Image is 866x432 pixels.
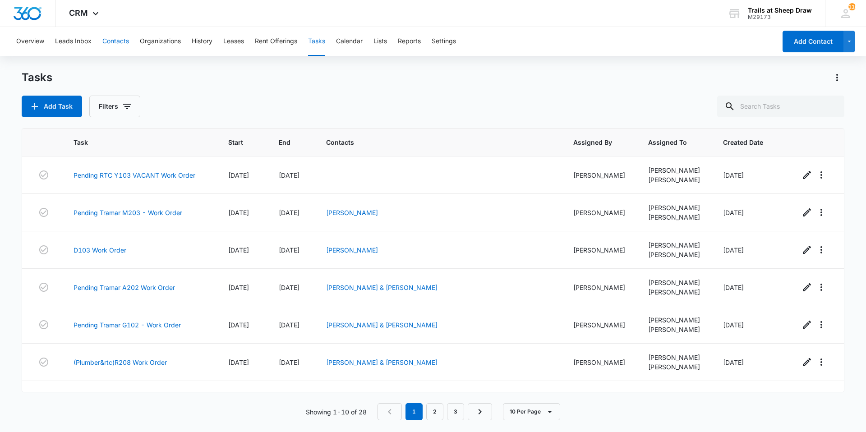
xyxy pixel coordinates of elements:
div: account id [748,14,812,20]
div: [PERSON_NAME] [573,283,626,292]
a: Pending Tramar G102 - Work Order [74,320,181,330]
div: [PERSON_NAME] [648,212,701,222]
a: [PERSON_NAME] & [PERSON_NAME] [326,284,438,291]
a: (Plumber&rtc)R208 Work Order [74,358,167,367]
span: Assigned By [573,138,613,147]
div: [PERSON_NAME] [573,208,626,217]
span: [DATE] [228,246,249,254]
div: [PERSON_NAME] [648,203,701,212]
span: [DATE] [279,358,299,366]
h1: Tasks [22,71,52,84]
span: [DATE] [279,284,299,291]
span: [DATE] [723,209,744,216]
button: History [192,27,212,56]
a: D103 Work Order [74,245,126,255]
div: [PERSON_NAME] [573,320,626,330]
a: Pending RTC Y103 VACANT Work Order [74,170,195,180]
div: [PERSON_NAME] [573,245,626,255]
span: [DATE] [279,246,299,254]
button: Contacts [102,27,129,56]
div: [PERSON_NAME] [648,390,701,400]
button: Rent Offerings [255,27,297,56]
div: [PERSON_NAME] [648,278,701,287]
button: 10 Per Page [503,403,560,420]
span: [DATE] [723,358,744,366]
button: Reports [398,27,421,56]
span: [DATE] [279,209,299,216]
span: [DATE] [723,246,744,254]
input: Search Tasks [717,96,844,117]
div: [PERSON_NAME] [648,325,701,334]
span: Created Date [723,138,765,147]
span: [DATE] [723,321,744,329]
p: Showing 1-10 of 28 [306,407,367,417]
div: [PERSON_NAME] [648,362,701,372]
span: 110 [848,3,856,10]
button: Add Task [22,96,82,117]
a: [PERSON_NAME] & [PERSON_NAME] [326,358,438,366]
button: Overview [16,27,44,56]
button: Leases [223,27,244,56]
button: Leads Inbox [55,27,92,56]
span: [DATE] [228,209,249,216]
button: Lists [373,27,387,56]
span: [DATE] [279,321,299,329]
span: [DATE] [228,358,249,366]
a: [PERSON_NAME] & [PERSON_NAME] [326,321,438,329]
em: 1 [405,403,423,420]
span: [DATE] [723,284,744,291]
div: notifications count [848,3,856,10]
span: [DATE] [723,171,744,179]
span: Contacts [326,138,539,147]
button: Calendar [336,27,363,56]
button: Tasks [308,27,325,56]
nav: Pagination [378,403,492,420]
div: [PERSON_NAME] [648,287,701,297]
a: Next Page [468,403,492,420]
button: Settings [432,27,456,56]
div: [PERSON_NAME] [648,315,701,325]
span: Assigned To [648,138,688,147]
span: [DATE] [228,321,249,329]
div: [PERSON_NAME] [573,358,626,367]
button: Filters [89,96,140,117]
div: [PERSON_NAME] [648,175,701,184]
span: Task [74,138,193,147]
button: Actions [830,70,844,85]
span: [DATE] [279,171,299,179]
button: Add Contact [783,31,843,52]
a: Pending Tramar M203 - Work Order [74,208,182,217]
a: Page 3 [447,403,464,420]
a: [PERSON_NAME] [326,209,378,216]
button: Organizations [140,27,181,56]
div: [PERSON_NAME] [648,250,701,259]
span: [DATE] [228,171,249,179]
span: [DATE] [228,284,249,291]
span: CRM [69,8,88,18]
a: Page 2 [426,403,443,420]
div: account name [748,7,812,14]
div: [PERSON_NAME] [648,165,701,175]
div: [PERSON_NAME] [573,170,626,180]
span: End [279,138,291,147]
div: [PERSON_NAME] [648,240,701,250]
a: Pending Tramar A202 Work Order [74,283,175,292]
a: [PERSON_NAME] [326,246,378,254]
div: [PERSON_NAME] [648,353,701,362]
span: Start [228,138,244,147]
